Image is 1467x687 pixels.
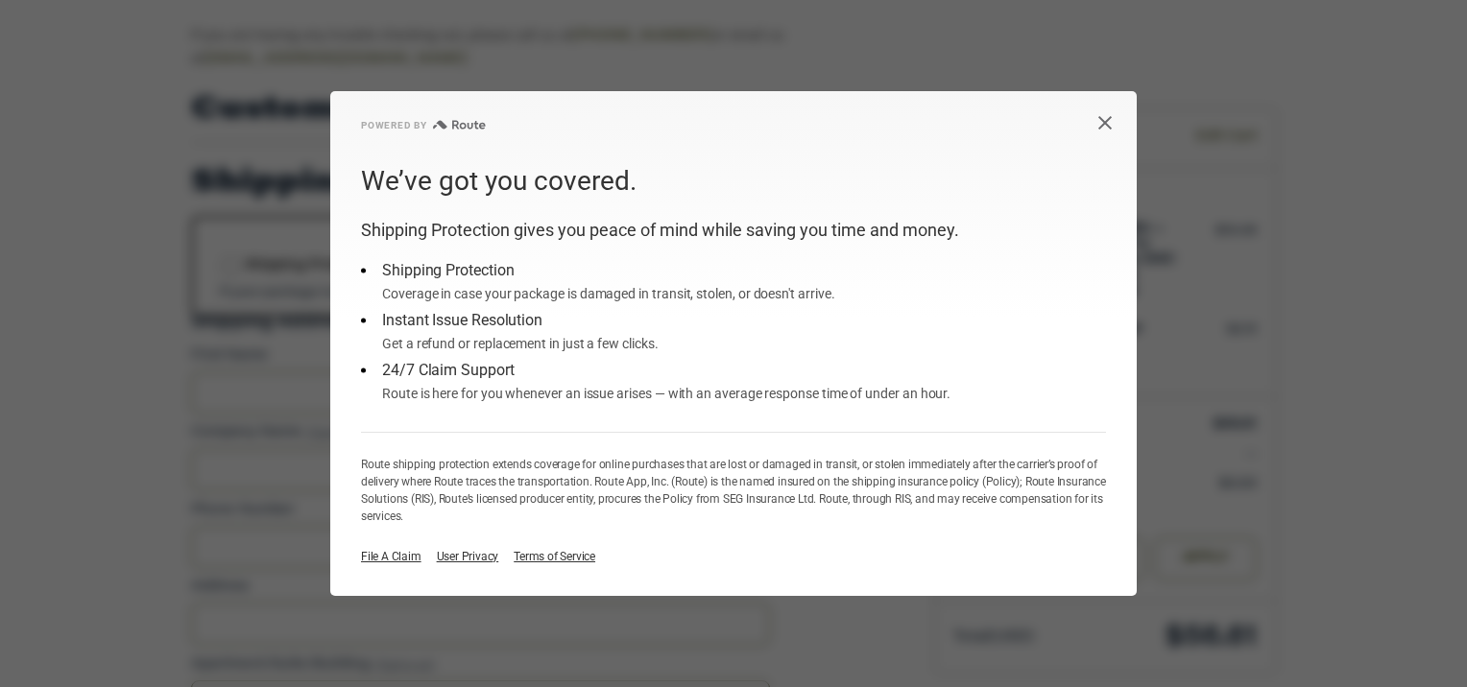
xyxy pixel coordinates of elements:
[382,359,950,382] div: 24/7 Claim Support
[427,120,447,130] div: Route Logo
[382,382,950,405] div: Route is here for you whenever an issue arises — with an average response time of under an hour.
[361,456,1106,525] div: Route shipping protection extends coverage for online purchases that are lost or damaged in trans...
[330,91,1137,596] div: describing dialogue box
[382,332,659,355] div: Get a refund or replacement in just a few clicks.
[382,282,834,305] div: Coverage in case your package is damaged in transit, stolen, or doesn't arrive.
[437,548,499,565] a: User Privacy
[382,309,659,332] div: Instant Issue Resolution
[361,548,421,565] a: File A Claim
[514,548,595,565] a: Terms of Service
[330,120,486,130] div: Powered by Route
[361,161,1106,201] div: We’ve got you covered.
[1097,115,1137,130] div: Close dialog button
[361,217,1106,244] div: Shipping Protection gives you peace of mind while saving you time and money.
[382,259,834,282] div: Shipping Protection
[361,120,427,130] div: POWERED BY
